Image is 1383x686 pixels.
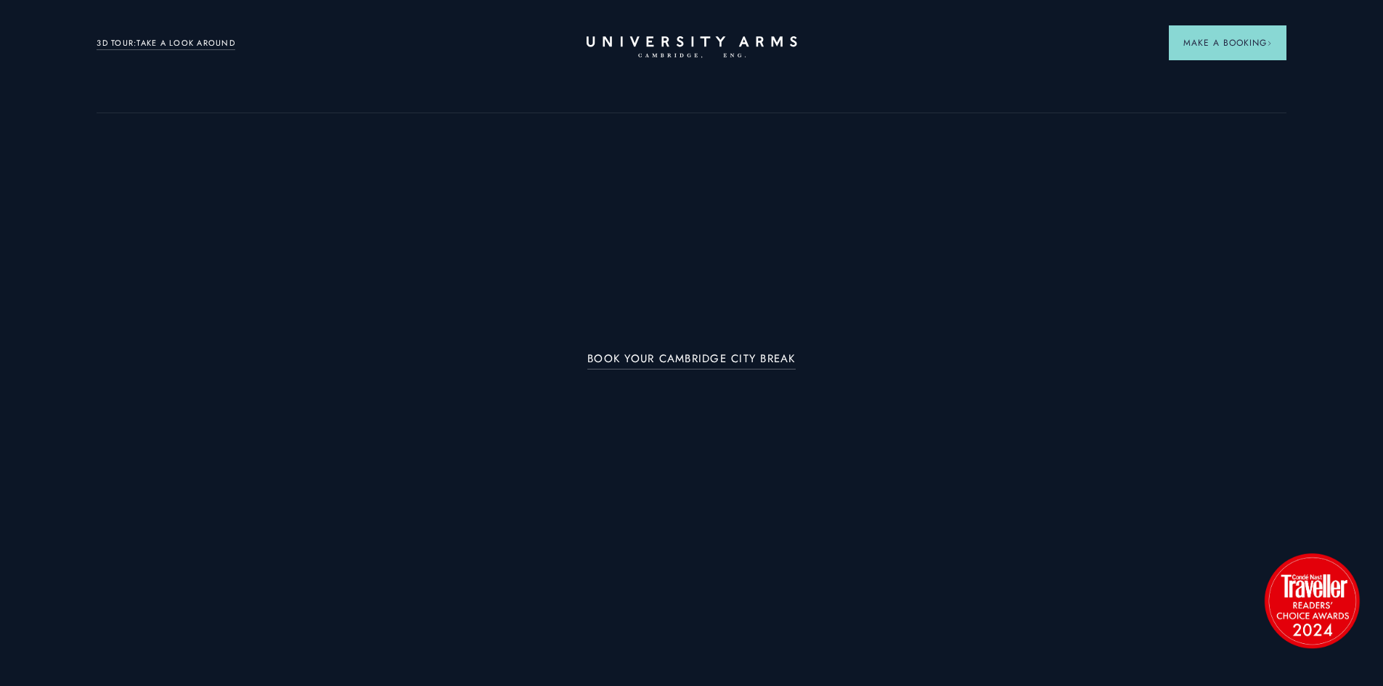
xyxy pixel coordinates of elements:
[587,353,796,369] a: BOOK YOUR CAMBRIDGE CITY BREAK
[1257,546,1366,655] img: image-2524eff8f0c5d55edbf694693304c4387916dea5-1501x1501-png
[1169,25,1286,60] button: Make a BookingArrow icon
[587,36,797,59] a: Home
[1267,41,1272,46] img: Arrow icon
[1183,36,1272,49] span: Make a Booking
[97,37,235,50] a: 3D TOUR:TAKE A LOOK AROUND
